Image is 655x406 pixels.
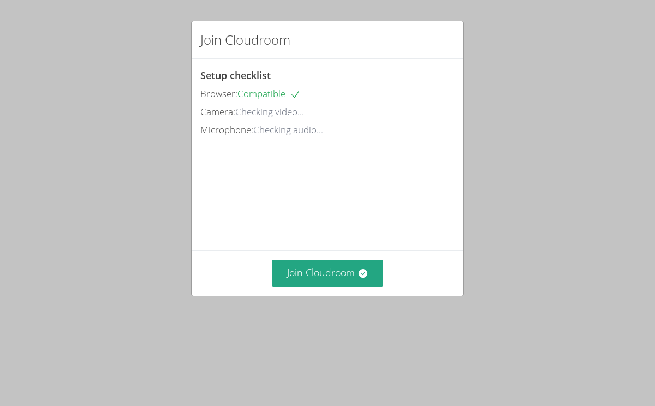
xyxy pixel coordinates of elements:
span: Camera: [200,105,235,118]
span: Compatible [237,87,301,100]
button: Join Cloudroom [272,260,384,286]
h2: Join Cloudroom [200,30,290,50]
span: Checking audio... [253,123,323,136]
span: Microphone: [200,123,253,136]
span: Setup checklist [200,69,271,82]
span: Browser: [200,87,237,100]
span: Checking video... [235,105,304,118]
